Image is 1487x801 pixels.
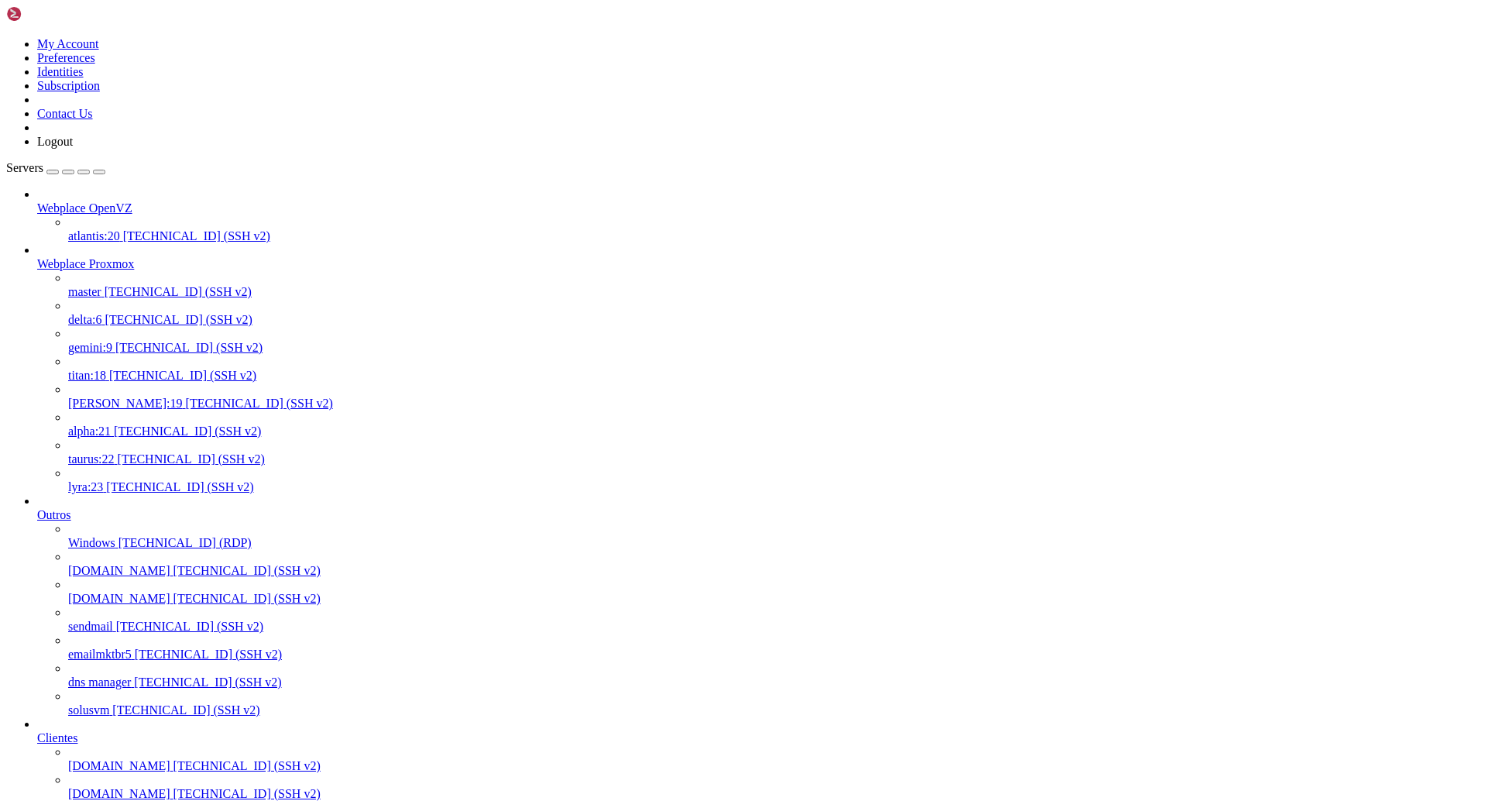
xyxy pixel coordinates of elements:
li: atlantis:20 [TECHNICAL_ID] (SSH v2) [68,215,1481,243]
li: titan:18 [TECHNICAL_ID] (SSH v2) [68,355,1481,383]
a: Webplace Proxmox [37,257,1481,271]
li: [DOMAIN_NAME] [TECHNICAL_ID] (SSH v2) [68,773,1481,801]
span: Windows [68,536,115,549]
li: taurus:22 [TECHNICAL_ID] (SSH v2) [68,438,1481,466]
span: sendmail [68,620,113,633]
a: [DOMAIN_NAME] [TECHNICAL_ID] (SSH v2) [68,787,1481,801]
a: emailmktbr5 [TECHNICAL_ID] (SSH v2) [68,648,1481,662]
span: [DOMAIN_NAME] [68,787,170,800]
li: sendmail [TECHNICAL_ID] (SSH v2) [68,606,1481,634]
span: [TECHNICAL_ID] (SSH v2) [114,425,261,438]
a: Logout [37,135,73,148]
li: [PERSON_NAME]:19 [TECHNICAL_ID] (SSH v2) [68,383,1481,411]
span: [TECHNICAL_ID] (SSH v2) [173,592,321,605]
span: [TECHNICAL_ID] (SSH v2) [186,397,333,410]
a: taurus:22 [TECHNICAL_ID] (SSH v2) [68,452,1481,466]
li: Windows [TECHNICAL_ID] (RDP) [68,522,1481,550]
a: [PERSON_NAME]:19 [TECHNICAL_ID] (SSH v2) [68,397,1481,411]
li: Outros [37,494,1481,717]
a: Identities [37,65,84,78]
span: dns manager [68,676,131,689]
span: [TECHNICAL_ID] (SSH v2) [173,759,321,772]
a: Webplace OpenVZ [37,201,1481,215]
span: gemini:9 [68,341,112,354]
a: Windows [TECHNICAL_ID] (RDP) [68,536,1481,550]
span: [TECHNICAL_ID] (SSH v2) [135,648,282,661]
a: titan:18 [TECHNICAL_ID] (SSH v2) [68,369,1481,383]
a: dns manager [TECHNICAL_ID] (SSH v2) [68,676,1481,689]
span: [TECHNICAL_ID] (SSH v2) [173,787,321,800]
li: gemini:9 [TECHNICAL_ID] (SSH v2) [68,327,1481,355]
span: [TECHNICAL_ID] (SSH v2) [112,703,259,717]
a: gemini:9 [TECHNICAL_ID] (SSH v2) [68,341,1481,355]
span: [PERSON_NAME]:19 [68,397,183,410]
span: Clientes [37,731,77,744]
a: lyra:23 [TECHNICAL_ID] (SSH v2) [68,480,1481,494]
span: [TECHNICAL_ID] (SSH v2) [105,313,252,326]
span: [TECHNICAL_ID] (RDP) [118,536,252,549]
span: Servers [6,161,43,174]
a: Outros [37,508,1481,522]
li: Webplace Proxmox [37,243,1481,494]
li: [DOMAIN_NAME] [TECHNICAL_ID] (SSH v2) [68,550,1481,578]
span: [TECHNICAL_ID] (SSH v2) [105,285,252,298]
img: Shellngn [6,6,95,22]
li: solusvm [TECHNICAL_ID] (SSH v2) [68,689,1481,717]
span: [TECHNICAL_ID] (SSH v2) [115,341,263,354]
span: atlantis:20 [68,229,120,242]
li: [DOMAIN_NAME] [TECHNICAL_ID] (SSH v2) [68,745,1481,773]
span: Webplace Proxmox [37,257,134,270]
a: [DOMAIN_NAME] [TECHNICAL_ID] (SSH v2) [68,759,1481,773]
li: delta:6 [TECHNICAL_ID] (SSH v2) [68,299,1481,327]
a: Contact Us [37,107,93,120]
a: atlantis:20 [TECHNICAL_ID] (SSH v2) [68,229,1481,243]
li: emailmktbr5 [TECHNICAL_ID] (SSH v2) [68,634,1481,662]
a: [DOMAIN_NAME] [TECHNICAL_ID] (SSH v2) [68,592,1481,606]
li: dns manager [TECHNICAL_ID] (SSH v2) [68,662,1481,689]
span: [TECHNICAL_ID] (SSH v2) [106,480,253,493]
span: alpha:21 [68,425,111,438]
span: titan:18 [68,369,106,382]
span: [TECHNICAL_ID] (SSH v2) [118,452,265,466]
li: Webplace OpenVZ [37,187,1481,243]
a: alpha:21 [TECHNICAL_ID] (SSH v2) [68,425,1481,438]
span: master [68,285,101,298]
span: [TECHNICAL_ID] (SSH v2) [116,620,263,633]
li: lyra:23 [TECHNICAL_ID] (SSH v2) [68,466,1481,494]
a: delta:6 [TECHNICAL_ID] (SSH v2) [68,313,1481,327]
a: Servers [6,161,105,174]
span: [DOMAIN_NAME] [68,564,170,577]
span: delta:6 [68,313,102,326]
a: sendmail [TECHNICAL_ID] (SSH v2) [68,620,1481,634]
li: [DOMAIN_NAME] [TECHNICAL_ID] (SSH v2) [68,578,1481,606]
span: [TECHNICAL_ID] (SSH v2) [109,369,256,382]
span: [TECHNICAL_ID] (SSH v2) [134,676,281,689]
a: Preferences [37,51,95,64]
a: master [TECHNICAL_ID] (SSH v2) [68,285,1481,299]
span: taurus:22 [68,452,115,466]
span: emailmktbr5 [68,648,132,661]
li: master [TECHNICAL_ID] (SSH v2) [68,271,1481,299]
span: [TECHNICAL_ID] (SSH v2) [123,229,270,242]
span: [DOMAIN_NAME] [68,759,170,772]
span: [TECHNICAL_ID] (SSH v2) [173,564,321,577]
a: [DOMAIN_NAME] [TECHNICAL_ID] (SSH v2) [68,564,1481,578]
a: solusvm [TECHNICAL_ID] (SSH v2) [68,703,1481,717]
span: Outros [37,508,71,521]
span: Webplace OpenVZ [37,201,132,215]
a: Clientes [37,731,1481,745]
span: [DOMAIN_NAME] [68,592,170,605]
a: Subscription [37,79,100,92]
span: solusvm [68,703,109,717]
li: alpha:21 [TECHNICAL_ID] (SSH v2) [68,411,1481,438]
a: My Account [37,37,99,50]
span: lyra:23 [68,480,103,493]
